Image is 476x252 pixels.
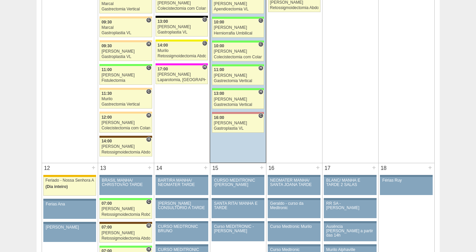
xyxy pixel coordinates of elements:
span: Hospital [146,137,151,142]
a: [PERSON_NAME] [43,224,96,242]
div: [PERSON_NAME] [101,73,150,77]
div: Férias Ruy [382,178,430,183]
span: 13:00 [214,91,224,96]
div: 14 [154,163,165,173]
div: Key: Aviso [212,175,264,177]
div: Gastrectomia Vertical [214,79,262,83]
a: C 16:00 [PERSON_NAME] Gastroplastia VL [212,114,264,133]
div: [PERSON_NAME] [46,225,94,230]
a: CURSO MEDITRONIC /[PERSON_NAME] [212,177,264,195]
a: Feriado - Nossa Senhora Aparecida (Dia inteiro) [43,177,96,196]
div: Laparotomia, [GEOGRAPHIC_DATA], Drenagem, Bridas VL [158,78,206,82]
span: Consultório [202,41,207,46]
div: Gastroplastia VL [158,30,206,35]
span: Hospital [258,65,263,71]
div: Apendicectomia VL [214,7,262,11]
div: Key: Aviso [43,222,96,224]
a: Ausência [PERSON_NAME] a partir das 14h [324,223,376,241]
div: Key: Aviso [324,221,376,223]
div: Curso MEDITRONIC - [PERSON_NAME] [214,225,262,233]
div: CURSO MEDITRONIC /[PERSON_NAME] [214,178,262,187]
a: BARTIRA MANHÃ/ NEOMATER TARDE [156,177,208,195]
div: Key: Aviso [156,198,208,200]
span: 14:00 [101,139,112,143]
div: BARTIRA MANHÃ/ NEOMATER TARDE [158,178,206,187]
div: Feriado - Nossa Senhora Aparecida [45,178,94,183]
div: [PERSON_NAME] [214,49,262,54]
span: 09:30 [101,20,112,24]
div: BRASIL MANHÃ/ CHRISTOVÃO TARDE [102,178,150,187]
span: 11:00 [214,67,224,72]
span: 14:00 [158,43,168,48]
div: [PERSON_NAME] [101,207,150,211]
div: Retossigmoidectomia Abdominal VL [101,236,150,241]
a: H 12:00 [PERSON_NAME] Colecistectomia com Colangiografia VL [99,114,152,132]
a: Curso MEDITRONIC - [PERSON_NAME] [212,223,264,241]
div: Key: Santa Joana [99,222,152,224]
div: Key: Santa Joana [99,136,152,138]
div: Ausência [PERSON_NAME] a partir das 14h [326,225,374,238]
div: Geraldo - curso da Medtronic [270,201,318,210]
div: Gastrectomia Vertical [214,103,262,107]
div: Key: Bartira [99,112,152,114]
div: Key: Santa Helena [212,112,264,114]
span: 10:00 [214,44,224,48]
a: H 09:30 [PERSON_NAME] Gastroplastia VL [99,42,152,61]
span: Consultório [258,113,263,118]
div: Retossigmoidectomia Abdominal VL [101,150,150,154]
div: + [91,163,96,172]
div: Gastroplastia VL [214,126,262,131]
div: [PERSON_NAME] [214,121,262,125]
a: C 10:00 [PERSON_NAME] Herniorrafia Umbilical [212,19,264,38]
div: [PERSON_NAME] [101,144,150,149]
div: Colecistectomia com Colangiografia VL [158,6,206,11]
div: Key: Aviso [212,198,264,200]
div: Key: Brasil [212,17,264,19]
span: Hospital [258,89,263,94]
div: Key: Brasil [99,64,152,66]
a: C 07:00 [PERSON_NAME] Retossigmoidectomia Robótica [99,200,152,219]
span: Consultório [146,199,151,204]
a: C 10:00 [PERSON_NAME] Colecistectomia com Colangiografia VL [212,43,264,61]
div: Curso Medtronic Murilo [270,225,318,229]
div: Key: Feriado [43,175,96,177]
a: C 14:00 Murilo Retossigmoidectomia Abdominal VL [156,42,208,60]
span: Hospital [146,247,151,252]
a: NEOMATER MANHÃ/ SANTA JOANA TARDE [268,177,320,195]
div: Colecistectomia com Colangiografia VL [214,55,262,59]
a: H 11:00 [PERSON_NAME] Gastrectomia Vertical [212,66,264,85]
div: 16 [266,163,277,173]
span: 12:00 [101,115,112,120]
a: BLANC/ MANHÃ E TARDE 2 SALAS [324,177,376,195]
span: 09:30 [101,44,112,48]
div: + [315,163,321,172]
div: Marcal [101,25,150,30]
span: 13:00 [158,19,168,24]
a: C 13:00 [PERSON_NAME] Gastroplastia VL [156,18,208,37]
span: 07:00 [101,201,112,206]
div: Retossigmoidectomia Abdominal VL [270,6,318,10]
div: NEOMATER MANHÃ/ SANTA JOANA TARDE [270,178,318,187]
div: Gastrectomia Vertical [101,102,150,107]
div: 17 [322,163,333,173]
div: Fistulectomia [101,78,150,83]
span: 10:00 [214,20,224,24]
a: Ferias Ana [43,201,96,219]
span: Consultório [258,42,263,47]
div: BLANC/ MANHÃ E TARDE 2 SALAS [326,178,374,187]
div: Key: Aviso [156,244,208,246]
div: Gastroplastia VL [101,31,150,35]
a: C 11:30 Murilo Gastrectomia Vertical [99,90,152,109]
span: 11:30 [101,91,112,96]
span: (Dia inteiro) [45,184,68,189]
div: CURSO MEDTRONIC BRUNO [158,225,206,233]
div: Marcal [101,2,150,6]
div: Key: Aviso [156,175,208,177]
div: Key: Aviso [380,175,432,177]
div: [PERSON_NAME] [214,25,262,30]
div: Key: Brasil [99,198,152,200]
div: [PERSON_NAME] [214,97,262,102]
a: SANTA RITA/ MANHÃ E TARDE [212,200,264,218]
div: + [371,163,377,172]
div: Key: Aviso [324,198,376,200]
